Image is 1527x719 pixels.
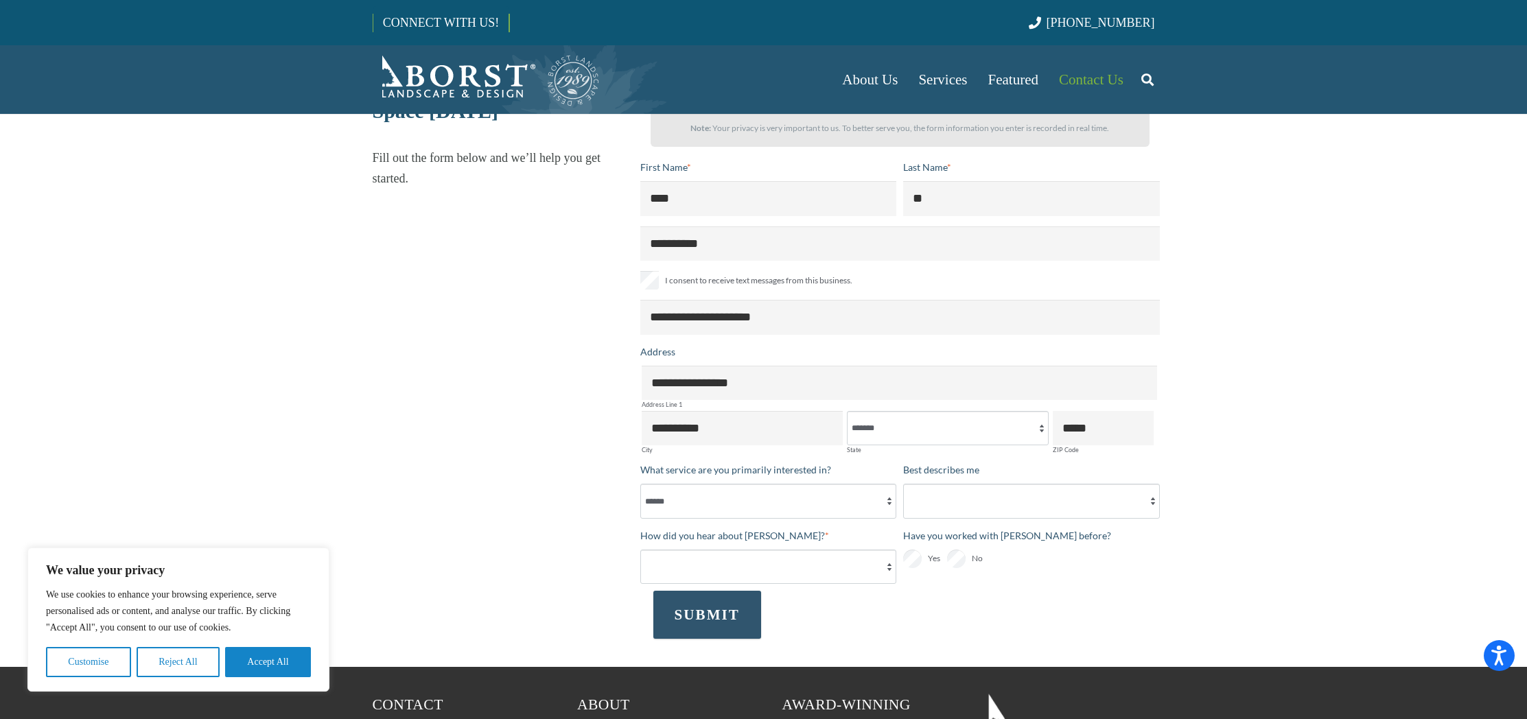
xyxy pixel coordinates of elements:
[903,181,1160,215] input: Last Name*
[1029,16,1154,30] a: [PHONE_NUMBER]
[373,148,629,189] p: Fill out the form below and we’ll help you get started.
[1047,16,1155,30] span: [PHONE_NUMBER]
[903,484,1160,518] select: Best describes me
[137,647,220,677] button: Reject All
[947,550,966,568] input: No
[653,591,761,639] button: SUBMIT
[1049,45,1134,114] a: Contact Us
[373,52,601,107] a: Borst-Logo
[903,530,1111,541] span: Have you worked with [PERSON_NAME] before?
[640,181,897,215] input: First Name*
[640,346,675,357] span: Address
[690,123,711,133] strong: Note:
[903,464,979,475] span: Best describes me
[1134,62,1161,97] a: Search
[46,647,131,677] button: Customise
[46,587,311,636] p: We use cookies to enhance your browsing experience, serve personalised ads or content, and analys...
[640,550,897,584] select: How did you hear about [PERSON_NAME]?*
[640,530,825,541] span: How did you hear about [PERSON_NAME]?
[978,45,1049,114] a: Featured
[665,272,852,289] span: I consent to receive text messages from this business.
[903,161,947,173] span: Last Name
[1059,71,1123,88] span: Contact Us
[928,550,940,567] span: Yes
[988,71,1038,88] span: Featured
[642,401,1157,408] label: Address Line 1
[642,447,843,453] label: City
[373,6,509,39] a: CONNECT WITH US!
[225,647,311,677] button: Accept All
[842,71,898,88] span: About Us
[908,45,977,114] a: Services
[832,45,908,114] a: About Us
[46,562,311,578] p: We value your privacy
[1053,447,1154,453] label: ZIP Code
[903,550,922,568] input: Yes
[640,464,831,475] span: What service are you primarily interested in?
[972,550,983,567] span: No
[663,118,1137,139] p: Your privacy is very important to us. To better serve you, the form information you enter is reco...
[640,271,659,290] input: I consent to receive text messages from this business.
[640,484,897,518] select: What service are you primarily interested in?
[918,71,967,88] span: Services
[847,447,1049,453] label: State
[640,161,687,173] span: First Name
